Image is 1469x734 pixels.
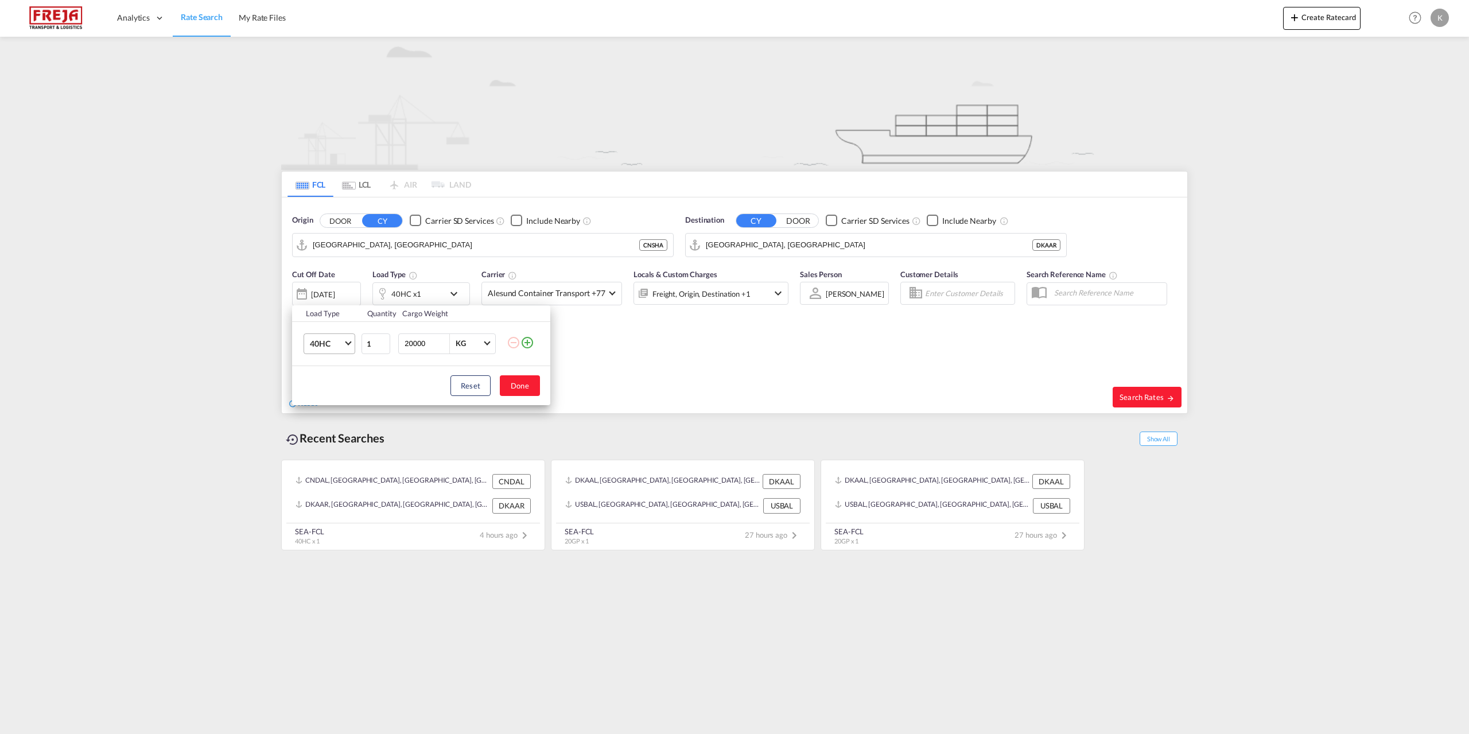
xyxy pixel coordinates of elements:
[402,308,500,319] div: Cargo Weight
[500,375,540,396] button: Done
[520,336,534,349] md-icon: icon-plus-circle-outline
[360,305,396,322] th: Quantity
[450,375,491,396] button: Reset
[456,339,466,348] div: KG
[304,333,355,354] md-select: Choose: 40HC
[507,336,520,349] md-icon: icon-minus-circle-outline
[362,333,390,354] input: Qty
[403,334,449,354] input: Enter Weight
[292,305,360,322] th: Load Type
[310,338,343,349] span: 40HC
